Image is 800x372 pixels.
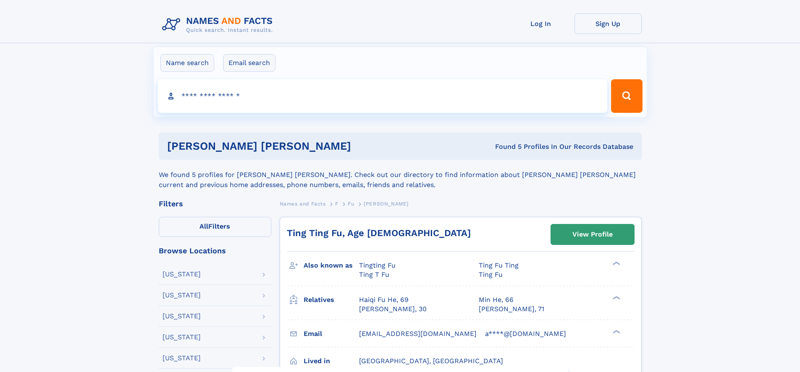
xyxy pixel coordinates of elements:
[359,330,477,338] span: [EMAIL_ADDRESS][DOMAIN_NAME]
[348,201,354,207] span: Fu
[359,261,396,269] span: Tingting Fu
[163,334,201,341] div: [US_STATE]
[163,271,201,278] div: [US_STATE]
[163,313,201,320] div: [US_STATE]
[551,224,634,245] a: View Profile
[159,247,271,255] div: Browse Locations
[348,198,354,209] a: Fu
[423,142,633,151] div: Found 5 Profiles In Our Records Database
[304,293,359,307] h3: Relatives
[479,304,544,314] a: [PERSON_NAME], 71
[611,79,642,113] button: Search Button
[280,198,326,209] a: Names and Facts
[335,198,338,209] a: F
[163,355,201,362] div: [US_STATE]
[159,13,280,36] img: Logo Names and Facts
[199,222,208,230] span: All
[335,201,338,207] span: F
[359,295,409,304] a: Haiqi Fu He, 69
[611,261,621,266] div: ❯
[163,292,201,299] div: [US_STATE]
[359,357,503,365] span: [GEOGRAPHIC_DATA], [GEOGRAPHIC_DATA]
[572,225,613,244] div: View Profile
[479,271,503,278] span: Ting Fu
[159,200,271,208] div: Filters
[304,258,359,273] h3: Also known as
[159,160,642,190] div: We found 5 profiles for [PERSON_NAME] [PERSON_NAME]. Check out our directory to find information ...
[574,13,642,34] a: Sign Up
[364,201,409,207] span: [PERSON_NAME]
[611,329,621,334] div: ❯
[167,141,423,151] h1: [PERSON_NAME] [PERSON_NAME]
[223,54,275,72] label: Email search
[159,217,271,237] label: Filters
[359,271,389,278] span: Ting T Fu
[304,327,359,341] h3: Email
[160,54,214,72] label: Name search
[304,354,359,368] h3: Lived in
[479,261,519,269] span: Ting Fu Ting
[287,228,471,238] a: Ting Ting Fu, Age [DEMOGRAPHIC_DATA]
[158,79,608,113] input: search input
[611,295,621,300] div: ❯
[359,304,427,314] a: [PERSON_NAME], 30
[507,13,574,34] a: Log In
[479,295,514,304] a: Min He, 66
